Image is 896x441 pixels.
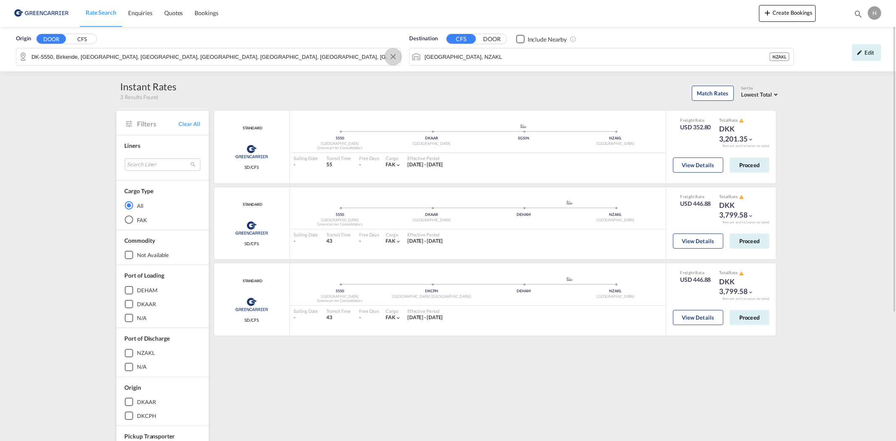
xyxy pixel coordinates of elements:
[673,310,723,325] button: View Details
[125,398,200,406] md-checkbox: DKAAR
[294,231,318,238] div: Sailing Date
[125,314,200,322] md-checkbox: N/A
[386,289,478,294] div: DKCPH
[241,278,263,284] div: Contract / Rate Agreement / Tariff / Spot Pricing Reference Number: STANDARD
[407,155,443,161] div: Effective Period
[326,155,351,161] div: Transit Time
[387,50,399,63] button: Clear Input
[244,164,259,170] span: SD/CFS
[294,155,318,161] div: Sailing Date
[730,310,770,325] button: Proceed
[477,34,507,44] button: DOOR
[294,145,386,151] div: Greencarrier Consolidators
[137,119,179,129] span: Filters
[125,215,200,224] md-radio-button: FAK
[326,308,351,314] div: Transit Time
[137,412,157,420] div: DKCPH
[478,212,570,218] div: DEHAM
[336,289,344,293] span: 5550
[233,141,270,162] img: Greencarrier Consolidators
[244,241,259,247] span: SD/CFS
[565,200,575,205] md-icon: assets/icons/custom/ship-fill.svg
[137,251,169,259] div: not available
[730,157,770,173] button: Proceed
[241,278,263,284] span: STANDARD
[720,200,762,220] div: DKK 3,799.58
[37,34,66,44] button: DOOR
[125,272,165,279] span: Port of Loading
[386,218,478,223] div: [GEOGRAPHIC_DATA]
[447,34,476,44] button: CFS
[528,35,567,44] div: Include Nearby
[716,144,776,148] div: Remark and Inclusion included
[241,126,263,131] span: STANDARD
[407,314,443,321] div: 01 Oct 2025 - 31 Oct 2025
[741,89,780,99] md-select: Select: Lowest Total
[137,349,155,357] div: NZAKL
[692,86,734,101] button: Match Rates
[359,155,379,161] div: Free Days
[125,187,153,195] div: Cargo Type
[326,238,351,245] div: 43
[716,220,776,225] div: Remark and Inclusion included
[125,237,155,244] span: Commodity
[407,238,443,244] span: [DATE] - [DATE]
[326,314,351,321] div: 43
[741,86,780,91] div: Sort by
[673,157,723,173] button: View Details
[294,222,386,227] div: Greencarrier Consolidators
[294,161,318,168] div: -
[738,194,744,200] button: icon-alert
[407,161,443,168] div: 01 Oct 2025 - 31 Oct 2025
[386,155,401,161] div: Cargo
[125,335,170,342] span: Port of Discharge
[386,212,478,218] div: DKAAR
[762,8,773,18] md-icon: icon-plus 400-fg
[359,314,361,321] div: -
[121,80,177,93] div: Instant Rates
[294,314,318,321] div: -
[738,270,744,276] button: icon-alert
[294,238,318,245] div: -
[359,161,361,168] div: -
[739,271,744,276] md-icon: icon-alert
[294,308,318,314] div: Sailing Date
[164,9,183,16] span: Quotes
[125,201,200,210] md-radio-button: All
[570,36,576,42] md-icon: Unchecked: Ignores neighbouring ports when fetching rates.Checked : Includes neighbouring ports w...
[570,141,662,147] div: [GEOGRAPHIC_DATA]
[478,289,570,294] div: DEHAM
[741,91,773,98] span: Lowest Total
[720,270,762,276] div: Total Rate
[739,194,744,199] md-icon: icon-alert
[326,231,351,238] div: Transit Time
[294,218,386,223] div: [GEOGRAPHIC_DATA]
[748,213,754,219] md-icon: icon-chevron-down
[410,48,794,65] md-input-container: Auckland, NZAKL
[395,239,401,244] md-icon: icon-chevron-down
[407,231,443,238] div: Effective Period
[770,52,789,61] div: NZAKL
[739,118,744,123] md-icon: icon-alert
[425,50,770,63] input: Search by Port
[125,142,140,149] span: Liners
[680,123,711,131] div: USD 352.80
[386,308,401,314] div: Cargo
[395,162,401,168] md-icon: icon-chevron-down
[386,141,478,147] div: [GEOGRAPHIC_DATA]
[680,270,711,276] div: Freight Rate
[386,294,478,299] div: [GEOGRAPHIC_DATA] ([GEOGRAPHIC_DATA])
[407,238,443,245] div: 01 Oct 2025 - 31 Oct 2025
[673,234,723,249] button: View Details
[407,161,443,168] span: [DATE] - [DATE]
[570,212,662,218] div: NZAKL
[748,289,754,295] md-icon: icon-chevron-down
[326,161,351,168] div: 55
[241,202,263,207] div: Contract / Rate Agreement / Tariff / Spot Pricing Reference Number: STANDARD
[409,34,438,43] span: Destination
[294,141,386,147] div: [GEOGRAPHIC_DATA]
[32,50,396,63] input: Search by Door
[738,117,744,123] button: icon-alert
[294,294,386,299] div: [GEOGRAPHIC_DATA]
[359,238,361,245] div: -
